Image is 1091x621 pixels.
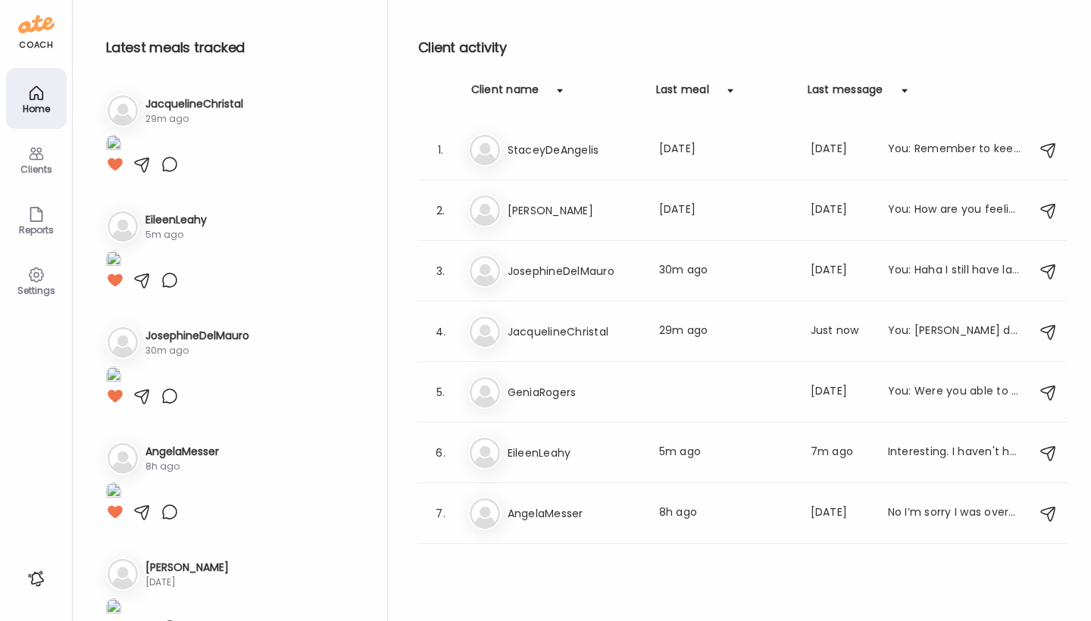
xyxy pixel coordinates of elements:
[888,323,1021,341] div: You: [PERSON_NAME] does make an unflavored version! You could always use that one as the base for...
[18,12,55,36] img: ate
[470,256,500,286] img: bg-avatar-default.svg
[471,82,539,106] div: Client name
[106,367,121,387] img: images%2FBtcYaOeRBEZZ6EOPoqpbbQeiyiD3%2FCvFUPDI1YYm4X69xsICN%2FsI7fuXcInukcLMqUBzIt_1080
[659,444,792,462] div: 5m ago
[108,211,138,242] img: bg-avatar-default.svg
[659,201,792,220] div: [DATE]
[888,201,1021,220] div: You: How are you feeling this morning?
[9,225,64,235] div: Reports
[470,438,500,468] img: bg-avatar-default.svg
[811,262,870,280] div: [DATE]
[659,323,792,341] div: 29m ago
[145,560,229,576] h3: [PERSON_NAME]
[808,82,883,106] div: Last message
[9,164,64,174] div: Clients
[145,112,243,126] div: 29m ago
[9,286,64,295] div: Settings
[470,498,500,529] img: bg-avatar-default.svg
[659,504,792,523] div: 8h ago
[508,383,641,401] h3: GeniaRogers
[418,36,1067,59] h2: Client activity
[508,262,641,280] h3: JosephineDelMauro
[811,444,870,462] div: 7m ago
[145,576,229,589] div: [DATE]
[108,559,138,589] img: bg-avatar-default.svg
[659,141,792,159] div: [DATE]
[106,482,121,503] img: images%2FW9dolq8i89TzrMF3Mh1fXiVk3yM2%2FOOiSwfWEAqdvfSfgcvu8%2FOdFSJlM5iWNgagsVvKKo_1080
[470,377,500,407] img: bg-avatar-default.svg
[888,262,1021,280] div: You: Haha I still have lattes from time to time and make it my 20% vs cake or something 🤷‍♀️
[106,135,121,155] img: images%2FegTRoFg71Vh79bOemLN995wOicv2%2F6IhKboSZdABQyZrH6A0t%2FFukTQAPzsdgqui3wF5hF_1080
[811,141,870,159] div: [DATE]
[432,504,450,523] div: 7.
[145,460,219,473] div: 8h ago
[811,504,870,523] div: [DATE]
[106,598,121,619] img: images%2F21MIQOuL1iQdPOV9bLjdDySHdXN2%2FygePLteRRllxvGhyTSp6%2FGDzls4ppvoehiL1FSioC_1080
[508,323,641,341] h3: JacquelineChristal
[811,383,870,401] div: [DATE]
[108,327,138,357] img: bg-avatar-default.svg
[656,82,709,106] div: Last meal
[9,104,64,114] div: Home
[145,344,249,357] div: 30m ago
[432,201,450,220] div: 2.
[108,95,138,126] img: bg-avatar-default.svg
[106,251,121,271] img: images%2FkL49VY16jQYAx86opI0hkphHEfx1%2F1sTuvQobqEtVENiMCTSQ%2FaQiKbCtc4EkXSLqcxkn9_1080
[106,36,363,59] h2: Latest meals tracked
[811,323,870,341] div: Just now
[432,323,450,341] div: 4.
[508,504,641,523] h3: AngelaMesser
[508,141,641,159] h3: StaceyDeAngelis
[145,96,243,112] h3: JacquelineChristal
[470,195,500,226] img: bg-avatar-default.svg
[19,39,53,51] div: coach
[659,262,792,280] div: 30m ago
[811,201,870,220] div: [DATE]
[108,443,138,473] img: bg-avatar-default.svg
[888,444,1021,462] div: Interesting. I haven't heard of it.
[145,328,249,344] h3: JosephineDelMauro
[888,141,1021,159] div: You: Remember to keep logging your meals through the weekend so I can help guide you.
[145,228,207,242] div: 5m ago
[432,444,450,462] div: 6.
[432,262,450,280] div: 3.
[508,201,641,220] h3: [PERSON_NAME]
[888,504,1021,523] div: No I’m sorry I was overwhelmed trying to finish 3 days of testing my functional medicine Dr was h...
[432,383,450,401] div: 5.
[470,135,500,165] img: bg-avatar-default.svg
[508,444,641,462] h3: EileenLeahy
[145,444,219,460] h3: AngelaMesser
[145,212,207,228] h3: EileenLeahy
[888,383,1021,401] div: You: Were you able to rest last night? Hopefully you’re feeling a little better.
[432,141,450,159] div: 1.
[470,317,500,347] img: bg-avatar-default.svg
